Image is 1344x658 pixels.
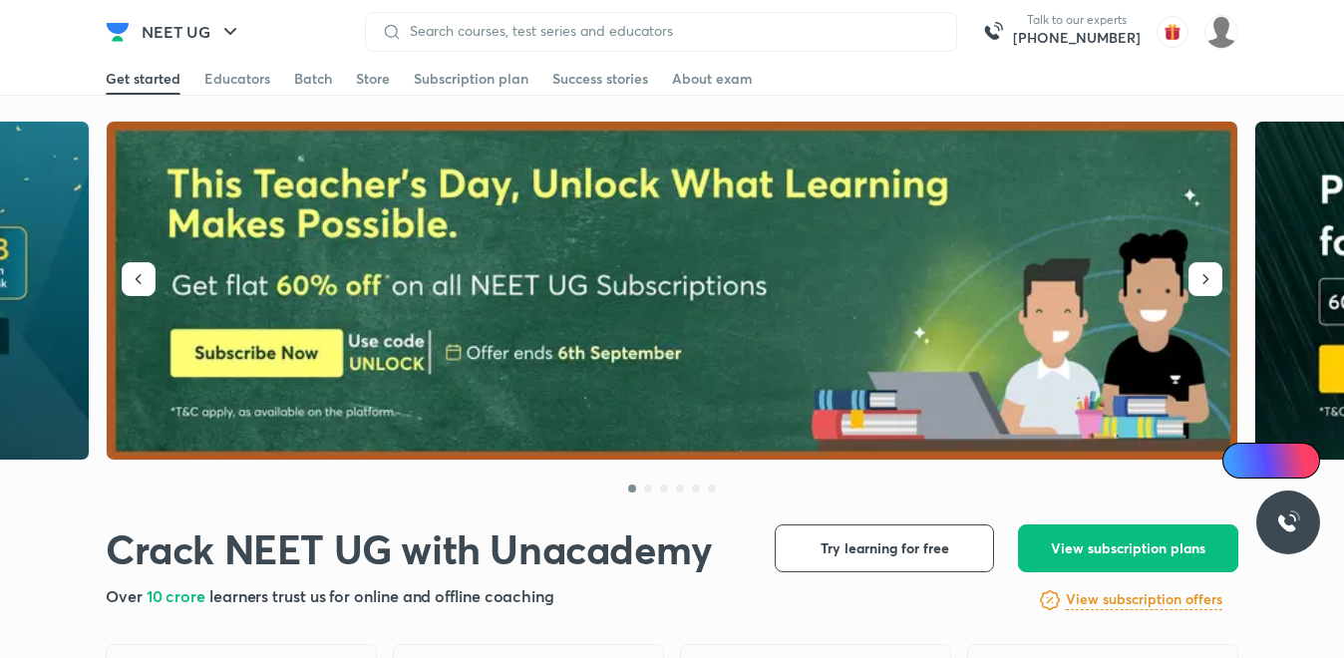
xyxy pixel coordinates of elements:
a: Success stories [552,63,648,95]
a: Store [356,63,390,95]
div: Get started [106,69,180,89]
div: Success stories [552,69,648,89]
div: About exam [672,69,753,89]
div: Store [356,69,390,89]
div: Batch [294,69,332,89]
span: Try learning for free [821,538,949,558]
a: Educators [204,63,270,95]
a: Batch [294,63,332,95]
img: Company Logo [106,20,130,44]
h6: View subscription offers [1066,589,1222,610]
a: Subscription plan [414,63,528,95]
button: NEET UG [130,12,254,52]
img: Icon [1234,453,1250,469]
span: Ai Doubts [1255,453,1308,469]
a: View subscription offers [1066,588,1222,612]
a: Get started [106,63,180,95]
img: PALAK DEEP [1204,15,1238,49]
input: Search courses, test series and educators [402,23,940,39]
a: Ai Doubts [1222,443,1320,479]
img: call-us [973,12,1013,52]
span: learners trust us for online and offline coaching [209,585,554,606]
img: ttu [1276,510,1300,534]
button: Try learning for free [775,524,994,572]
button: View subscription plans [1018,524,1238,572]
img: avatar [1157,16,1188,48]
p: Talk to our experts [1013,12,1141,28]
div: Educators [204,69,270,89]
span: 10 crore [147,585,209,606]
span: View subscription plans [1051,538,1205,558]
a: About exam [672,63,753,95]
span: Over [106,585,147,606]
h1: Crack NEET UG with Unacademy [106,524,713,573]
div: Subscription plan [414,69,528,89]
a: [PHONE_NUMBER] [1013,28,1141,48]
